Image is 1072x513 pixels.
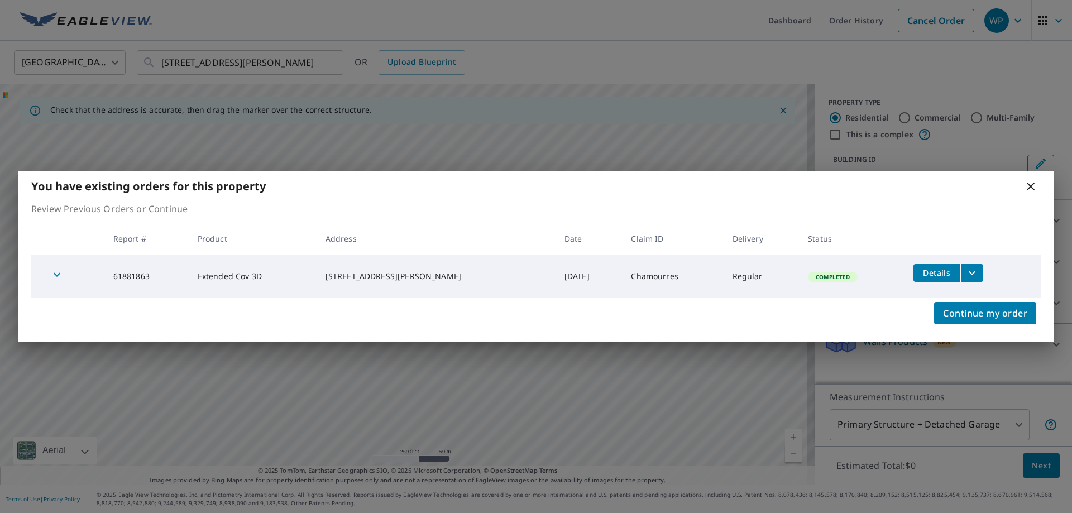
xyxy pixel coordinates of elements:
span: Completed [809,273,856,281]
th: Address [317,222,556,255]
td: Chamourres [622,255,723,298]
button: detailsBtn-61881863 [913,264,960,282]
button: Continue my order [934,302,1036,324]
th: Date [556,222,623,255]
span: Details [920,267,954,278]
th: Status [799,222,904,255]
th: Claim ID [622,222,723,255]
td: Extended Cov 3D [189,255,317,298]
th: Report # [104,222,189,255]
span: Continue my order [943,305,1027,321]
td: 61881863 [104,255,189,298]
th: Product [189,222,317,255]
td: Regular [724,255,800,298]
b: You have existing orders for this property [31,179,266,194]
th: Delivery [724,222,800,255]
td: [DATE] [556,255,623,298]
div: [STREET_ADDRESS][PERSON_NAME] [326,271,547,282]
p: Review Previous Orders or Continue [31,202,1041,215]
button: filesDropdownBtn-61881863 [960,264,983,282]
